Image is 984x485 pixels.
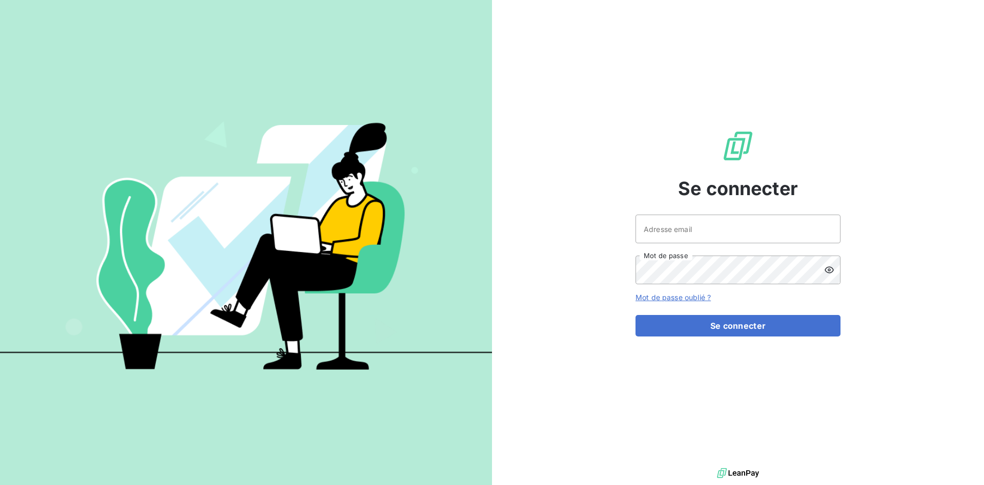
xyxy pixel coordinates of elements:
[678,175,798,202] span: Se connecter
[635,293,711,302] a: Mot de passe oublié ?
[717,466,759,481] img: logo
[722,130,754,162] img: Logo LeanPay
[635,315,840,336] button: Se connecter
[635,215,840,243] input: placeholder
